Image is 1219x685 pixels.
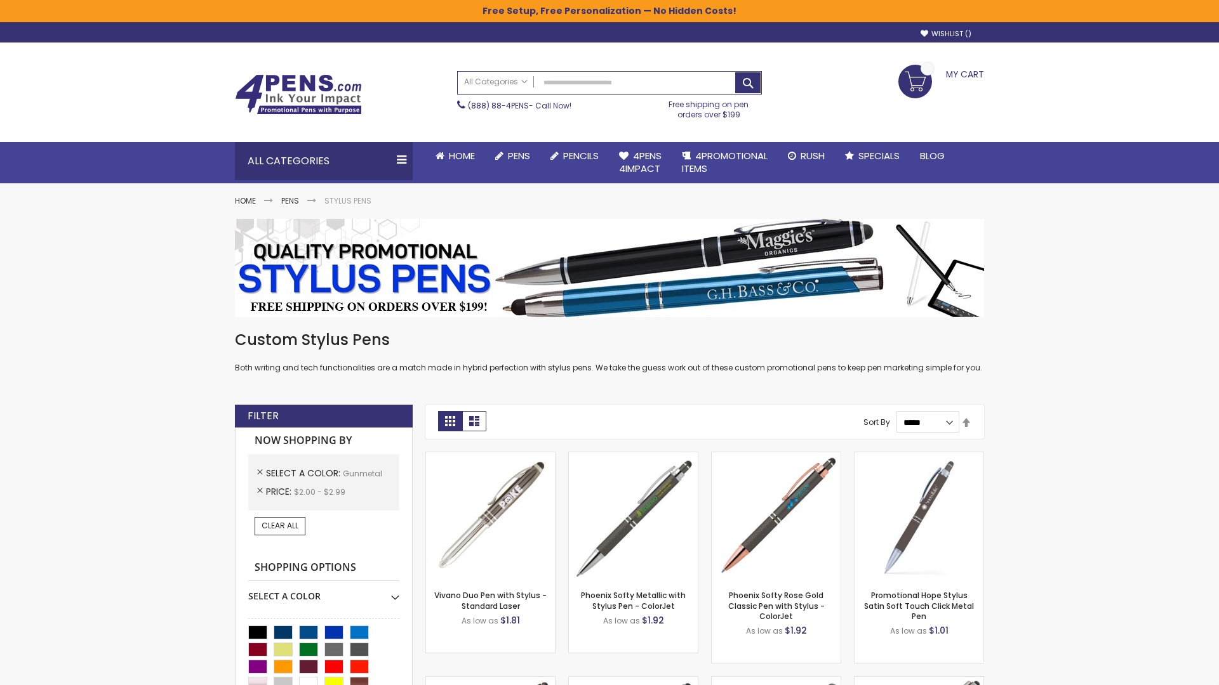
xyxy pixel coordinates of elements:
label: Sort By [863,417,890,427]
span: Price [266,485,294,498]
span: Specials [858,149,900,162]
a: Specials [835,142,910,170]
span: - Call Now! [468,100,571,111]
span: $1.01 [929,624,949,637]
span: Select A Color [266,467,343,480]
strong: Now Shopping by [248,427,399,454]
div: Free shipping on pen orders over $199 [656,95,763,120]
span: As low as [746,625,783,636]
span: Clear All [262,520,298,531]
a: Blog [910,142,955,170]
a: (888) 88-4PENS [468,100,529,111]
a: 4Pens4impact [609,142,672,183]
img: Phoenix Softy Rose Gold Classic Pen with Stylus - ColorJet-Gunmetal [712,452,841,581]
a: Phoenix Softy Metallic with Stylus Pen - ColorJet [581,590,686,611]
a: Vivano Duo Pen with Stylus - Standard Laser [434,590,547,611]
img: Stylus Pens [235,219,984,317]
span: Home [449,149,475,162]
span: $1.92 [785,624,807,637]
h1: Custom Stylus Pens [235,330,984,350]
a: Vivano Duo Pen with Stylus - Standard Laser-Gunmetal [426,452,555,462]
a: Wishlist [921,29,971,39]
span: Gunmetal [343,468,382,479]
a: 4PROMOTIONALITEMS [672,142,778,183]
a: Phoenix Softy Rose Gold Classic Pen with Stylus - ColorJet-Gunmetal [712,452,841,462]
strong: Filter [248,409,279,423]
span: Blog [920,149,945,162]
div: Both writing and tech functionalities are a match made in hybrid perfection with stylus pens. We ... [235,330,984,374]
img: 4Pens Custom Pens and Promotional Products [235,74,362,115]
a: Pens [485,142,540,170]
a: Home [425,142,485,170]
a: Pens [281,195,299,206]
a: Home [235,195,256,206]
a: All Categories [458,72,534,93]
span: As low as [462,615,498,626]
span: Pens [508,149,530,162]
a: Phoenix Softy Rose Gold Classic Pen with Stylus - ColorJet [728,590,825,621]
span: 4PROMOTIONAL ITEMS [682,149,768,175]
span: $1.81 [500,614,520,627]
strong: Grid [438,411,462,431]
a: Phoenix Softy Metallic with Stylus Pen - ColorJet-Gunmetal [569,452,698,462]
img: Promotional Hope Stylus Satin Soft Touch Click Metal Pen-Gunmetal [855,452,983,581]
img: Vivano Duo Pen with Stylus - Standard Laser-Gunmetal [426,452,555,581]
strong: Stylus Pens [324,195,371,206]
span: As low as [603,615,640,626]
a: Rush [778,142,835,170]
span: $2.00 - $2.99 [294,486,345,497]
a: Pencils [540,142,609,170]
a: Promotional Hope Stylus Satin Soft Touch Click Metal Pen-Gunmetal [855,452,983,462]
span: All Categories [464,77,528,87]
strong: Shopping Options [248,554,399,582]
span: As low as [890,625,927,636]
span: $1.92 [642,614,664,627]
span: 4Pens 4impact [619,149,662,175]
a: Promotional Hope Stylus Satin Soft Touch Click Metal Pen [864,590,974,621]
img: Phoenix Softy Metallic with Stylus Pen - ColorJet-Gunmetal [569,452,698,581]
span: Pencils [563,149,599,162]
div: All Categories [235,142,413,180]
a: Clear All [255,517,305,535]
div: Select A Color [248,581,399,603]
span: Rush [801,149,825,162]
